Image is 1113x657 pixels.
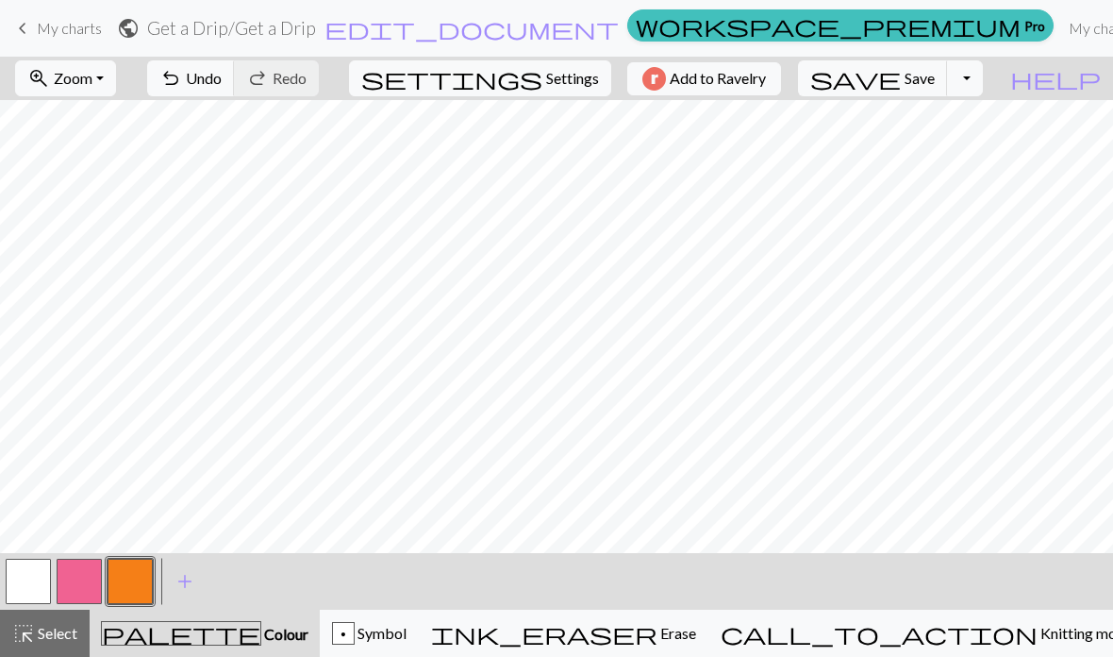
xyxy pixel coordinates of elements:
span: Colour [261,625,308,643]
span: Zoom [54,69,92,87]
span: public [117,15,140,42]
span: call_to_action [721,620,1038,647]
span: workspace_premium [636,12,1021,39]
span: save [810,65,901,92]
span: My charts [37,19,102,37]
span: zoom_in [27,65,50,92]
span: keyboard_arrow_left [11,15,34,42]
span: highlight_alt [12,620,35,647]
span: ink_eraser [431,620,657,647]
span: help [1010,65,1101,92]
span: edit_document [324,15,619,42]
button: Erase [419,610,708,657]
span: Save [905,69,935,87]
i: Settings [361,67,542,90]
span: Settings [546,67,599,90]
img: Ravelry [642,67,666,91]
span: settings [361,65,542,92]
span: Select [35,624,77,642]
div: p [333,623,354,646]
span: palette [102,620,260,647]
h2: Get a Drip / Get a Drip [147,17,316,39]
button: Save [798,60,948,96]
span: undo [159,65,182,92]
a: My charts [11,12,102,44]
span: add [174,568,196,595]
span: Undo [186,69,222,87]
a: Pro [627,9,1054,42]
button: Colour [90,610,320,657]
span: Add to Ravelry [670,67,766,91]
span: Erase [657,624,696,642]
button: SettingsSettings [349,60,611,96]
button: Zoom [15,60,116,96]
span: Symbol [355,624,407,642]
button: Undo [147,60,235,96]
button: p Symbol [320,610,419,657]
button: Add to Ravelry [627,62,781,95]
